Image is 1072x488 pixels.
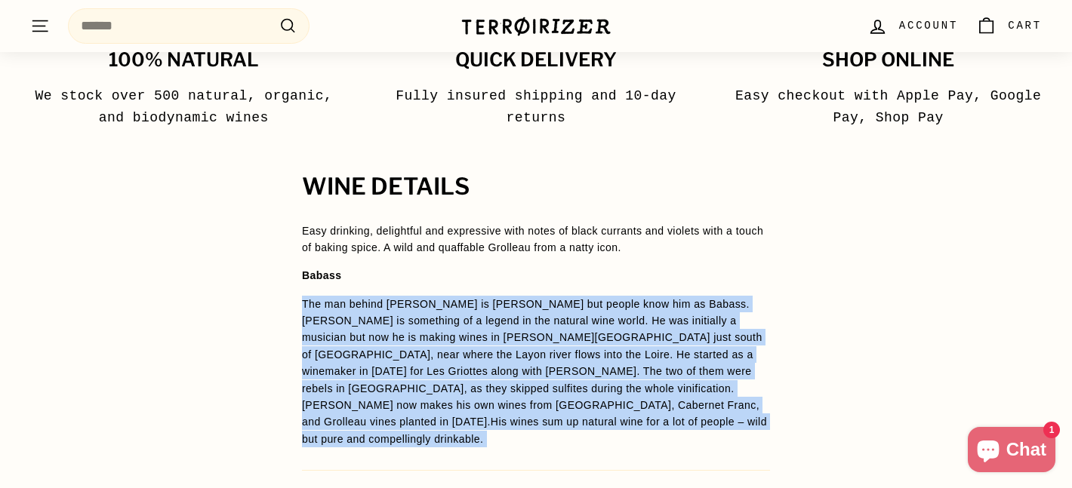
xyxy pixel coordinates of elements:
[963,427,1060,476] inbox-online-store-chat: Shopify online store chat
[858,4,967,48] a: Account
[302,269,342,281] strong: Babass
[377,85,696,129] p: Fully insured shipping and 10-day returns
[24,50,343,71] h3: 100% Natural
[899,17,958,34] span: Account
[302,223,770,256] p: Easy drinking, delightful and expressive with notes of black currants and violets with a touch of...
[967,4,1051,48] a: Cart
[377,50,696,71] h3: Quick delivery
[302,174,770,200] h2: WINE DETAILS
[729,85,1048,129] p: Easy checkout with Apple Pay, Google Pay, Shop Pay
[729,50,1048,71] h3: Shop Online
[302,298,767,445] span: The man behind [PERSON_NAME] is [PERSON_NAME] but people know him as Babass. [PERSON_NAME] is som...
[1008,17,1042,34] span: Cart
[24,85,343,129] p: We stock over 500 natural, organic, and biodynamic wines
